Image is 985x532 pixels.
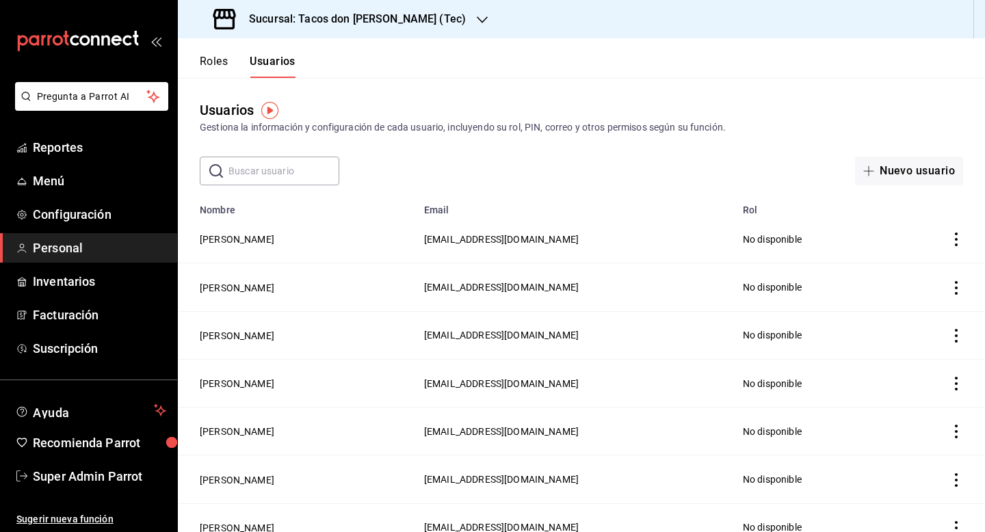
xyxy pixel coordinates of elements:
[33,205,166,224] span: Configuración
[735,215,920,263] td: No disponible
[200,473,274,487] button: [PERSON_NAME]
[949,281,963,295] button: actions
[261,102,278,119] img: Tooltip marker
[33,172,166,190] span: Menú
[228,157,339,185] input: Buscar usuario
[200,120,963,135] div: Gestiona la información y configuración de cada usuario, incluyendo su rol, PIN, correo y otros p...
[200,100,254,120] div: Usuarios
[424,330,579,341] span: [EMAIL_ADDRESS][DOMAIN_NAME]
[735,311,920,359] td: No disponible
[200,281,274,295] button: [PERSON_NAME]
[33,306,166,324] span: Facturación
[735,196,920,215] th: Rol
[33,339,166,358] span: Suscripción
[200,425,274,438] button: [PERSON_NAME]
[33,138,166,157] span: Reportes
[735,359,920,407] td: No disponible
[200,232,274,246] button: [PERSON_NAME]
[424,474,579,485] span: [EMAIL_ADDRESS][DOMAIN_NAME]
[238,11,466,27] h3: Sucursal: Tacos don [PERSON_NAME] (Tec)
[150,36,161,46] button: open_drawer_menu
[735,455,920,503] td: No disponible
[416,196,735,215] th: Email
[424,378,579,389] span: [EMAIL_ADDRESS][DOMAIN_NAME]
[735,263,920,311] td: No disponible
[949,377,963,390] button: actions
[33,434,166,452] span: Recomienda Parrot
[949,473,963,487] button: actions
[33,239,166,257] span: Personal
[200,55,228,78] button: Roles
[735,408,920,455] td: No disponible
[424,426,579,437] span: [EMAIL_ADDRESS][DOMAIN_NAME]
[424,234,579,245] span: [EMAIL_ADDRESS][DOMAIN_NAME]
[10,99,168,114] a: Pregunta a Parrot AI
[949,329,963,343] button: actions
[250,55,295,78] button: Usuarios
[949,425,963,438] button: actions
[424,282,579,293] span: [EMAIL_ADDRESS][DOMAIN_NAME]
[200,377,274,390] button: [PERSON_NAME]
[200,55,295,78] div: navigation tabs
[33,467,166,486] span: Super Admin Parrot
[200,329,274,343] button: [PERSON_NAME]
[178,196,416,215] th: Nombre
[855,157,963,185] button: Nuevo usuario
[16,512,166,527] span: Sugerir nueva función
[33,402,148,418] span: Ayuda
[37,90,147,104] span: Pregunta a Parrot AI
[33,272,166,291] span: Inventarios
[15,82,168,111] button: Pregunta a Parrot AI
[949,232,963,246] button: actions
